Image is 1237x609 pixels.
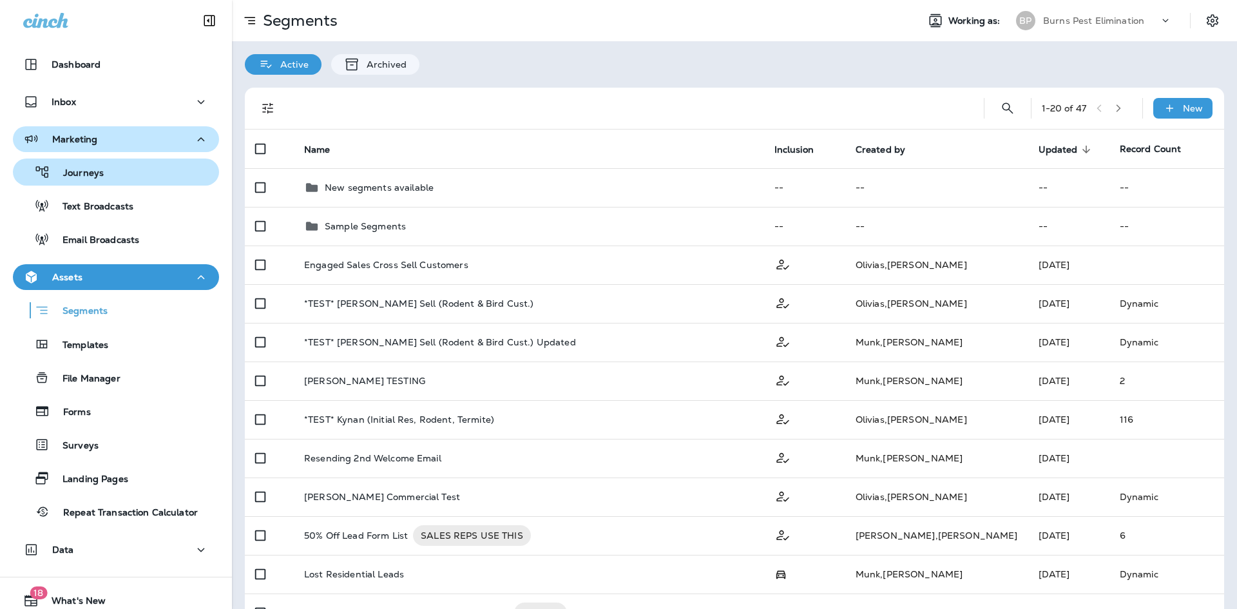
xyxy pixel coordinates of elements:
p: Repeat Transaction Calculator [50,507,198,519]
button: Filters [255,95,281,121]
span: Customer Only [774,451,791,463]
p: Marketing [52,134,97,144]
td: Munk , [PERSON_NAME] [845,362,1028,400]
button: Segments [13,296,219,324]
td: 6 [1109,516,1224,555]
td: Olivias , [PERSON_NAME] [845,246,1028,284]
td: -- [845,168,1028,207]
p: [PERSON_NAME] Commercial Test [304,492,460,502]
td: -- [1028,168,1109,207]
span: Updated [1039,144,1078,155]
div: SALES REPS USE THIS [413,525,531,546]
p: Segments [50,305,108,318]
td: Olivias , [PERSON_NAME] [845,478,1028,516]
span: 18 [30,586,47,599]
button: Surveys [13,431,219,458]
td: Dynamic [1109,323,1224,362]
td: Dynamic [1109,284,1224,323]
span: Created by [856,144,922,155]
p: Email Broadcasts [50,235,139,247]
p: Landing Pages [50,474,128,486]
p: Surveys [50,440,99,452]
td: -- [764,168,845,207]
button: Dashboard [13,52,219,77]
button: Journeys [13,159,219,186]
span: Customer Only [774,296,791,308]
button: Inbox [13,89,219,115]
td: -- [845,207,1028,246]
button: Repeat Transaction Calculator [13,498,219,525]
button: Forms [13,398,219,425]
p: Journeys [50,168,104,180]
td: [DATE] [1028,400,1109,439]
span: Customer Only [774,258,791,269]
span: Customer Only [774,374,791,385]
td: Dynamic [1109,478,1224,516]
td: Munk , [PERSON_NAME] [845,555,1028,594]
span: Record Count [1120,143,1182,155]
span: Customer Only [774,528,791,540]
button: Email Broadcasts [13,226,219,253]
p: Archived [360,59,407,70]
p: Inbox [52,97,76,107]
td: Dynamic [1109,555,1224,594]
td: -- [1109,168,1224,207]
button: Assets [13,264,219,290]
p: Data [52,545,74,555]
p: [PERSON_NAME] TESTING [304,376,425,386]
p: Forms [50,407,91,419]
p: Templates [50,340,108,352]
button: Marketing [13,126,219,152]
p: 50% Off Lead Form List [304,525,408,546]
p: Text Broadcasts [50,201,133,213]
td: [DATE] [1028,478,1109,516]
p: New [1183,103,1203,113]
p: Engaged Sales Cross Sell Customers [304,260,468,270]
td: Olivias , [PERSON_NAME] [845,284,1028,323]
button: Data [13,537,219,563]
p: Segments [258,11,338,30]
span: Created by [856,144,905,155]
button: Templates [13,331,219,358]
td: [DATE] [1028,323,1109,362]
p: Assets [52,272,82,282]
p: New segments available [325,182,434,193]
p: *TEST* [PERSON_NAME] Sell (Rodent & Bird Cust.) [304,298,534,309]
p: *TEST* [PERSON_NAME] Sell (Rodent & Bird Cust.) Updated [304,337,576,347]
td: 116 [1109,400,1224,439]
p: Lost Residential Leads [304,569,404,579]
span: Name [304,144,347,155]
td: [PERSON_NAME] , [PERSON_NAME] [845,516,1028,555]
span: Customer Only [774,490,791,501]
p: Dashboard [52,59,101,70]
td: [DATE] [1028,284,1109,323]
p: Active [274,59,309,70]
p: Sample Segments [325,221,406,231]
span: Possession [774,568,787,579]
p: Resending 2nd Welcome Email [304,453,441,463]
p: Burns Pest Elimination [1043,15,1144,26]
td: Munk , [PERSON_NAME] [845,439,1028,478]
button: Search Segments [995,95,1021,121]
td: -- [764,207,845,246]
td: Munk , [PERSON_NAME] [845,323,1028,362]
p: *TEST* Kynan (Initial Res, Rodent, Termite) [304,414,494,425]
td: 2 [1109,362,1224,400]
span: Working as: [948,15,1003,26]
div: BP [1016,11,1035,30]
button: Landing Pages [13,465,219,492]
div: 1 - 20 of 47 [1042,103,1086,113]
span: Inclusion [774,144,814,155]
button: File Manager [13,364,219,391]
span: SALES REPS USE THIS [413,529,531,542]
p: File Manager [50,373,120,385]
span: Customer Only [774,412,791,424]
td: -- [1028,207,1109,246]
button: Settings [1201,9,1224,32]
td: [DATE] [1028,246,1109,284]
td: Olivias , [PERSON_NAME] [845,400,1028,439]
span: Inclusion [774,144,830,155]
td: [DATE] [1028,439,1109,478]
td: -- [1109,207,1224,246]
button: Text Broadcasts [13,192,219,219]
